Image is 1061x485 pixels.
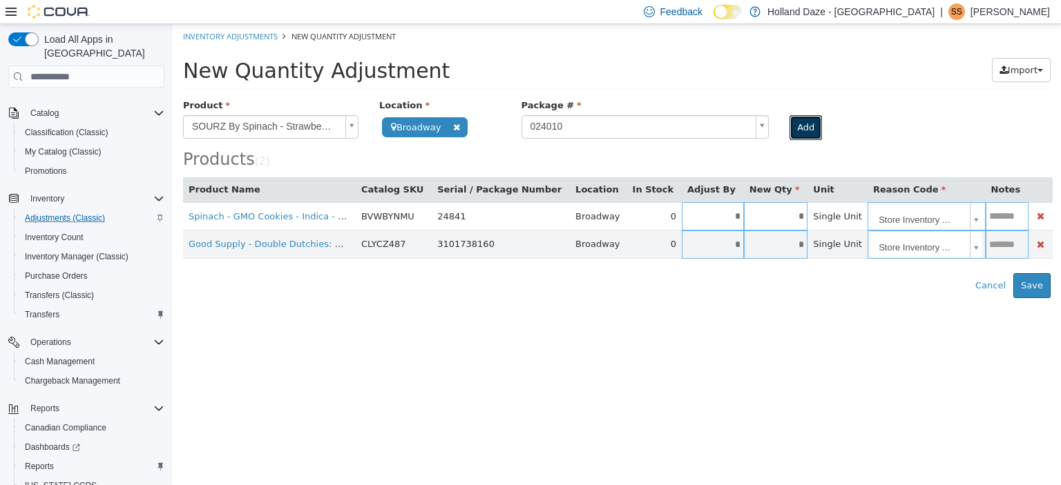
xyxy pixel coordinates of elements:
span: Store Inventory Audit [698,207,792,235]
button: In Stock [460,159,504,172]
span: Inventory Manager (Classic) [19,248,164,265]
button: Product Name [16,159,90,172]
span: Transfers (Classic) [25,290,94,301]
button: Catalog SKU [189,159,254,172]
span: Canadian Compliance [25,422,106,433]
button: Catalog [3,103,170,123]
span: Promotions [25,166,67,177]
button: Promotions [14,161,170,181]
span: Chargeback Management [19,373,164,389]
span: Cash Management [25,356,95,367]
p: Holland Daze - [GEOGRAPHIC_DATA] [767,3,935,20]
button: Classification (Classic) [14,123,170,142]
span: Catalog [30,108,59,119]
p: [PERSON_NAME] [971,3,1050,20]
button: Add [617,91,649,116]
button: Operations [3,333,170,352]
a: Classification (Classic) [19,124,114,141]
button: Cancel [795,249,841,274]
a: Inventory Adjustments [10,7,105,17]
span: Operations [25,334,164,350]
td: 24841 [259,178,397,206]
button: Inventory Count [14,228,170,247]
span: Load All Apps in [GEOGRAPHIC_DATA] [39,32,164,60]
span: Inventory [30,193,64,204]
span: My Catalog (Classic) [19,143,164,160]
a: Good Supply - Double Dutchies: Double Up Pre-roll - Sativa - 2x1g - PR6 / PR29 A [16,215,379,225]
button: Import [819,34,878,59]
td: CLYCZ487 [183,206,259,235]
button: Reports [14,457,170,476]
button: Operations [25,334,77,350]
span: Transfers (Classic) [19,287,164,304]
span: Reports [19,458,164,475]
a: Transfers [19,306,65,323]
td: 0 [455,178,509,206]
p: | [940,3,943,20]
button: Adjustments (Classic) [14,208,170,228]
button: Save [841,249,878,274]
span: Dashboards [19,439,164,455]
span: Adjustments (Classic) [19,210,164,226]
span: Inventory Count [19,229,164,246]
td: BVWBYNMU [183,178,259,206]
a: My Catalog (Classic) [19,143,107,160]
span: New Quantity Adjustment [119,7,223,17]
a: 024010 [349,91,597,115]
a: Dashboards [19,439,86,455]
span: Dashboards [25,442,80,453]
span: Classification (Classic) [19,124,164,141]
button: Chargeback Management [14,371,170,390]
a: Cash Management [19,353,100,370]
a: Canadian Compliance [19,419,112,436]
button: Unit [640,159,664,172]
button: Serial / Package Number [265,159,392,172]
span: Dark Mode [714,19,714,20]
button: Cash Management [14,352,170,371]
span: Chargeback Management [25,375,120,386]
td: 3101738160 [259,206,397,235]
span: Catalog [25,105,164,121]
span: Inventory Manager (Classic) [25,251,128,262]
span: Single Unit [640,187,689,197]
a: Transfers (Classic) [19,287,99,304]
span: SOURZ By Spinach - Strawberry Watermelon 4:1 CBG/THC Gummies - Sativa - 5-pack - E21 / E4 A [11,92,167,114]
button: Reports [3,399,170,418]
span: Location [207,76,257,86]
span: SS [951,3,962,20]
span: Import [835,41,865,51]
span: Reports [30,403,59,414]
a: Store Inventory Audit [698,207,810,233]
a: Spinach - GMO Cookies - Indica - 3.5g F55 / F42 [16,187,230,197]
button: Inventory [25,190,70,207]
button: Delete Product [861,184,874,200]
span: Store Inventory Audit [698,179,792,207]
button: Location [403,159,448,172]
small: ( ) [82,131,97,143]
button: Transfers [14,305,170,324]
button: Transfers (Classic) [14,286,170,305]
button: Delete Product [861,212,874,228]
a: Store Inventory Audit [698,179,810,206]
a: SOURZ By Spinach - Strawberry Watermelon 4:1 CBG/THC Gummies - Sativa - 5-pack - E21 / E4 A [10,91,186,115]
button: Purchase Orders [14,266,170,286]
span: Purchase Orders [19,268,164,284]
input: Dark Mode [714,5,743,19]
span: New Qty [577,160,627,170]
span: Inventory [25,190,164,207]
span: Broadway [209,93,295,113]
span: New Quantity Adjustment [10,34,277,59]
span: Transfers [25,309,59,320]
div: Shawn S [948,3,965,20]
a: Dashboards [14,437,170,457]
a: Reports [19,458,59,475]
button: Inventory [3,189,170,208]
a: Inventory Manager (Classic) [19,248,134,265]
span: 024010 [350,92,578,114]
span: Product [10,76,57,86]
span: Broadway [403,187,447,197]
button: My Catalog (Classic) [14,142,170,161]
a: Purchase Orders [19,268,93,284]
span: My Catalog (Classic) [25,146,102,157]
span: Inventory Count [25,232,84,243]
